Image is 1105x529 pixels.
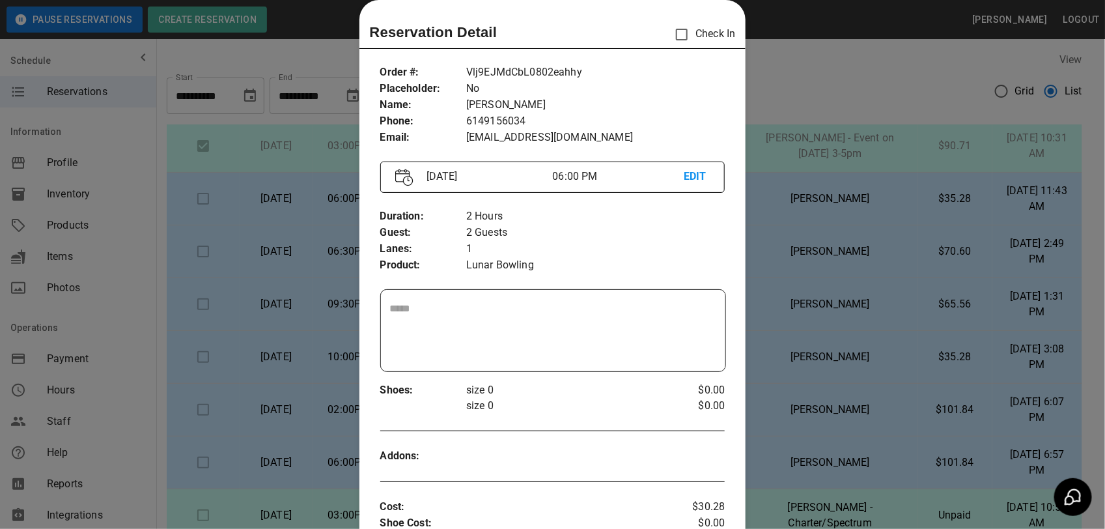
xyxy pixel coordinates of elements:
[466,257,725,274] p: Lunar Bowling
[421,169,553,184] p: [DATE]
[380,208,466,225] p: Duration :
[380,499,668,515] p: Cost :
[380,97,466,113] p: Name :
[380,130,466,146] p: Email :
[667,398,725,414] p: $0.00
[380,64,466,81] p: Order # :
[466,398,667,414] p: size 0
[466,113,725,130] p: 6149156034
[380,225,466,241] p: Guest :
[466,225,725,241] p: 2 Guests
[466,64,725,81] p: Vlj9EJMdCbL0802eahhy
[466,81,725,97] p: No
[380,81,466,97] p: Placeholder :
[684,169,710,185] p: EDIT
[667,382,725,398] p: $0.00
[466,208,725,225] p: 2 Hours
[552,169,684,184] p: 06:00 PM
[466,97,725,113] p: [PERSON_NAME]
[380,241,466,257] p: Lanes :
[380,448,466,465] p: Addons :
[380,113,466,130] p: Phone :
[466,241,725,257] p: 1
[466,130,725,146] p: [EMAIL_ADDRESS][DOMAIN_NAME]
[667,499,725,515] p: $30.28
[380,257,466,274] p: Product :
[380,382,466,399] p: Shoes :
[466,382,667,398] p: size 0
[370,21,497,43] p: Reservation Detail
[668,21,735,48] p: Check In
[395,169,413,186] img: Vector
